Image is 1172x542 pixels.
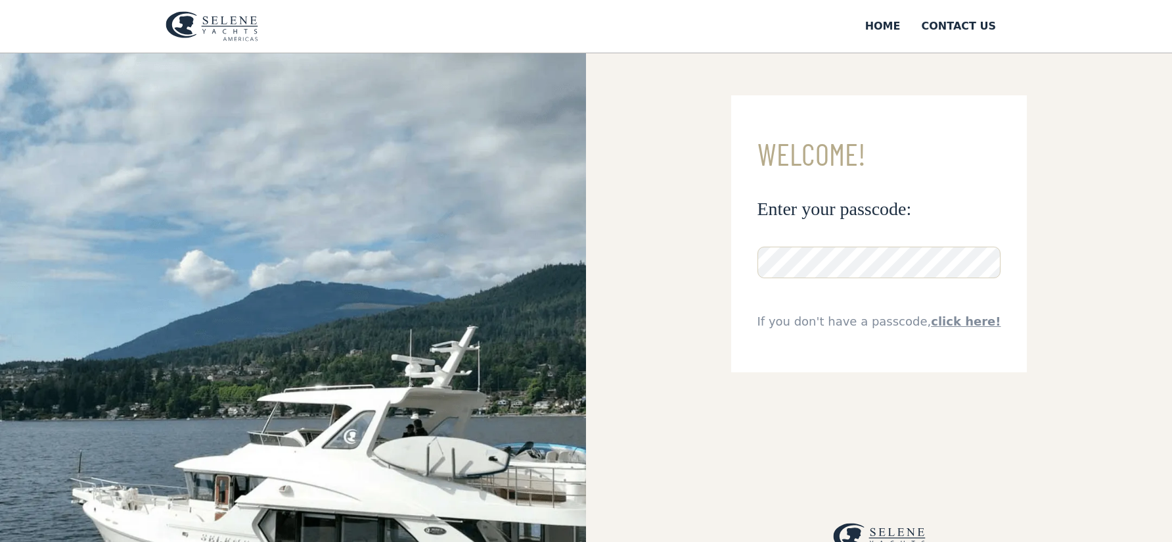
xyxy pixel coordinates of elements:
form: Email Form [731,95,1027,372]
div: Home [865,18,901,34]
h3: Enter your passcode: [757,197,1001,220]
img: logo [166,11,258,41]
div: Contact US [921,18,996,34]
a: click here! [931,314,1001,328]
div: If you don't have a passcode, [757,312,1001,330]
h3: Welcome! [757,137,1001,171]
